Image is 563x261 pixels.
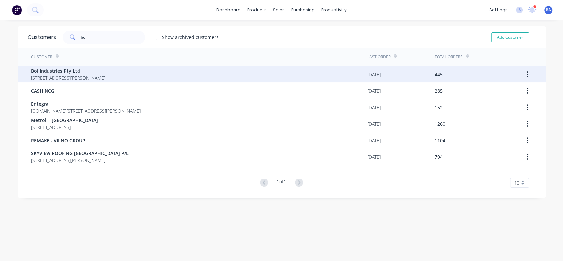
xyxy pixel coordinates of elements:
span: [STREET_ADDRESS][PERSON_NAME] [31,74,105,81]
span: [DOMAIN_NAME][STREET_ADDRESS][PERSON_NAME] [31,107,141,114]
div: Total Orders [435,54,463,60]
div: [DATE] [367,87,381,94]
div: Show archived customers [162,34,219,41]
div: Customer [31,54,52,60]
div: [DATE] [367,137,381,144]
input: Search customers... [81,31,145,44]
span: Metroll - [GEOGRAPHIC_DATA] [31,117,98,124]
div: [DATE] [367,104,381,111]
div: 152 [435,104,443,111]
div: [DATE] [367,120,381,127]
span: Entegra [31,100,141,107]
span: 10 [514,179,519,186]
button: Add Customer [491,32,529,42]
span: Bol Industries Pty Ltd [31,67,105,74]
a: dashboard [213,5,244,15]
div: Customers [28,33,56,41]
div: 1 of 1 [277,178,286,188]
div: [DATE] [367,153,381,160]
div: settings [486,5,511,15]
span: REMAKE - VILNO GROUP [31,137,85,144]
span: CASH NCG [31,87,54,94]
div: 1104 [435,137,445,144]
div: purchasing [288,5,318,15]
div: 285 [435,87,443,94]
span: [STREET_ADDRESS] [31,124,98,131]
div: 445 [435,71,443,78]
div: sales [270,5,288,15]
div: 1260 [435,120,445,127]
div: products [244,5,270,15]
span: [STREET_ADDRESS][PERSON_NAME] [31,157,129,164]
div: [DATE] [367,71,381,78]
img: Factory [12,5,22,15]
div: 794 [435,153,443,160]
span: BA [546,7,551,13]
div: Last Order [367,54,391,60]
div: productivity [318,5,350,15]
span: SKYVIEW ROOFING [GEOGRAPHIC_DATA] P/L [31,150,129,157]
